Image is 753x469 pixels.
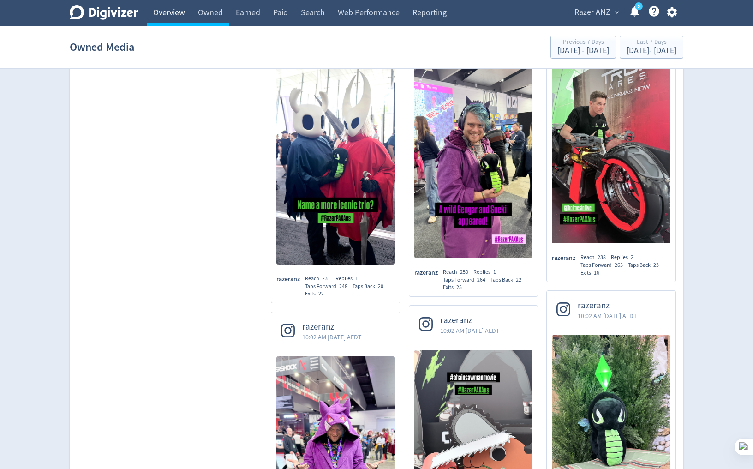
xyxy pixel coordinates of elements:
div: Taps Back [628,261,664,269]
span: 265 [615,261,623,269]
div: [DATE] - [DATE] [557,47,609,55]
a: razeranz10:02 AM [DATE] AEDTrazeranzReach250Replies1Taps Forward264Taps Back22Exits25 [409,3,538,291]
span: 20 [378,283,383,290]
span: 22 [318,290,324,297]
div: Replies [611,253,639,261]
text: 5 [638,3,640,10]
div: Taps Forward [443,276,490,284]
span: razeranz [302,322,362,332]
div: Replies [335,275,363,283]
div: Reach [305,275,335,283]
button: Previous 7 Days[DATE] - [DATE] [550,36,616,59]
span: 22 [516,276,521,283]
span: razeranz [440,315,500,326]
a: 5 [635,2,643,10]
span: razeranz [276,275,305,284]
div: [DATE] - [DATE] [627,47,676,55]
span: 250 [460,268,468,276]
button: Razer ANZ [571,5,622,20]
div: Taps Forward [580,261,628,269]
a: razeranz10:02 AM [DATE] AEDTrazeranzReach231Replies1Taps Forward248Taps Back20Exits22 [271,10,400,298]
div: Taps Forward [305,283,353,290]
span: 1 [493,268,496,276]
div: Exits [580,269,604,277]
button: Last 7 Days[DATE]- [DATE] [620,36,683,59]
span: 264 [477,276,485,283]
div: Previous 7 Days [557,39,609,47]
span: 231 [322,275,330,282]
div: Replies [473,268,501,276]
div: Taps Back [490,276,526,284]
span: 238 [598,253,606,261]
span: expand_more [613,8,621,17]
div: Taps Back [353,283,388,290]
span: 10:02 AM [DATE] AEDT [440,326,500,335]
span: 23 [653,261,659,269]
span: razeranz [414,268,443,277]
span: 10:02 AM [DATE] AEDT [302,332,362,342]
div: Exits [305,290,329,298]
span: 248 [339,283,347,290]
span: 25 [456,283,462,291]
span: 2 [631,253,633,261]
div: Reach [443,268,473,276]
span: 10:02 AM [DATE] AEDT [578,311,637,320]
div: Last 7 Days [627,39,676,47]
span: 16 [594,269,599,277]
div: Exits [443,283,467,291]
h1: Owned Media [70,32,134,62]
span: 1 [355,275,358,282]
span: razeranz [578,301,637,311]
span: razeranz [552,253,580,263]
span: Razer ANZ [574,5,610,20]
div: Reach [580,253,611,261]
